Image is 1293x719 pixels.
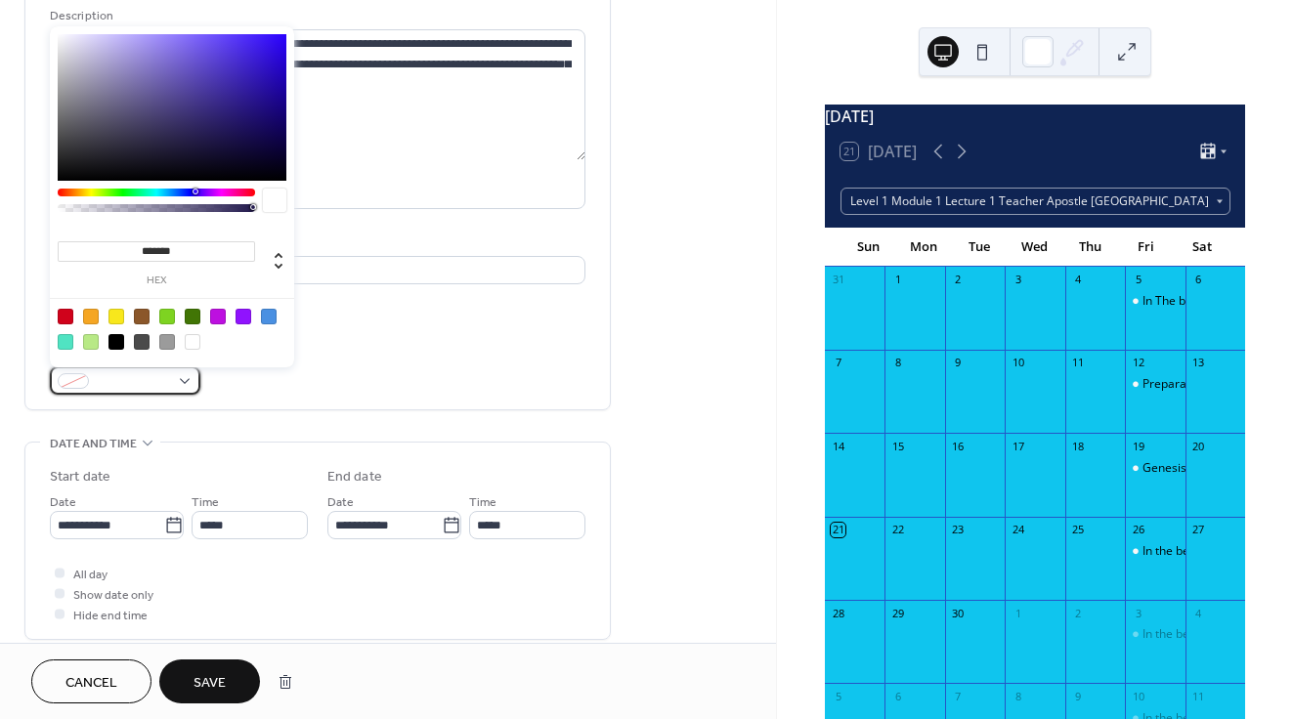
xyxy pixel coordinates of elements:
[890,439,905,453] div: 15
[50,492,76,513] span: Date
[1011,439,1025,453] div: 17
[65,673,117,694] span: Cancel
[50,6,582,26] div: Description
[890,356,905,370] div: 8
[1125,460,1185,477] div: Genesis Chapter 1:1-2
[1191,356,1206,370] div: 13
[185,309,200,324] div: #417505
[1007,228,1062,267] div: Wed
[50,467,110,487] div: Start date
[840,228,896,267] div: Sun
[1071,689,1086,703] div: 9
[1011,689,1025,703] div: 8
[261,309,277,324] div: #4A90E2
[1131,523,1145,537] div: 26
[73,565,108,585] span: All day
[890,273,905,287] div: 1
[1131,356,1145,370] div: 12
[1191,523,1206,537] div: 27
[1071,606,1086,620] div: 2
[1125,626,1185,643] div: In the beginning (Man after the fall) part 1
[1191,689,1206,703] div: 11
[83,309,99,324] div: #F5A623
[50,233,582,253] div: Location
[1191,606,1206,620] div: 4
[1071,356,1086,370] div: 11
[951,356,966,370] div: 9
[73,585,153,606] span: Show date only
[83,334,99,350] div: #B8E986
[159,309,175,324] div: #7ED321
[890,689,905,703] div: 6
[896,228,952,267] div: Mon
[1071,523,1086,537] div: 25
[192,492,219,513] span: Time
[159,659,260,703] button: Save
[134,334,150,350] div: #4A4A4A
[1011,356,1025,370] div: 10
[1131,439,1145,453] div: 19
[952,228,1008,267] div: Tue
[50,434,137,454] span: Date and time
[1125,543,1185,560] div: In the beginning (Man before the fall) part 2
[1125,376,1185,393] div: Preparation for Ministry - Dr Mark Van Gundy
[951,273,966,287] div: 2
[951,439,966,453] div: 16
[134,309,150,324] div: #8B572A
[825,105,1245,128] div: [DATE]
[1131,606,1145,620] div: 3
[1174,228,1229,267] div: Sat
[58,309,73,324] div: #D0021B
[831,689,845,703] div: 5
[1125,293,1185,310] div: In The beginning Genesis Chapter 1:1-2
[951,689,966,703] div: 7
[831,356,845,370] div: 7
[1191,439,1206,453] div: 20
[831,273,845,287] div: 31
[1062,228,1118,267] div: Thu
[831,523,845,537] div: 21
[469,492,496,513] span: Time
[58,334,73,350] div: #50E3C2
[159,334,175,350] div: #9B9B9B
[1011,523,1025,537] div: 24
[1011,606,1025,620] div: 1
[210,309,226,324] div: #BD10E0
[1011,273,1025,287] div: 3
[890,606,905,620] div: 29
[951,606,966,620] div: 30
[327,492,354,513] span: Date
[1118,228,1174,267] div: Fri
[236,309,251,324] div: #9013FE
[194,673,226,694] span: Save
[108,309,124,324] div: #F8E71C
[73,606,148,626] span: Hide end time
[1071,273,1086,287] div: 4
[327,467,382,487] div: End date
[1131,273,1145,287] div: 5
[951,523,966,537] div: 23
[108,334,124,350] div: #000000
[185,334,200,350] div: #FFFFFF
[1131,689,1145,703] div: 10
[1191,273,1206,287] div: 6
[1142,460,1264,477] div: Genesis Chapter 1:1-2
[831,606,845,620] div: 28
[831,439,845,453] div: 14
[890,523,905,537] div: 22
[31,659,151,703] button: Cancel
[58,275,255,286] label: hex
[1071,439,1086,453] div: 18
